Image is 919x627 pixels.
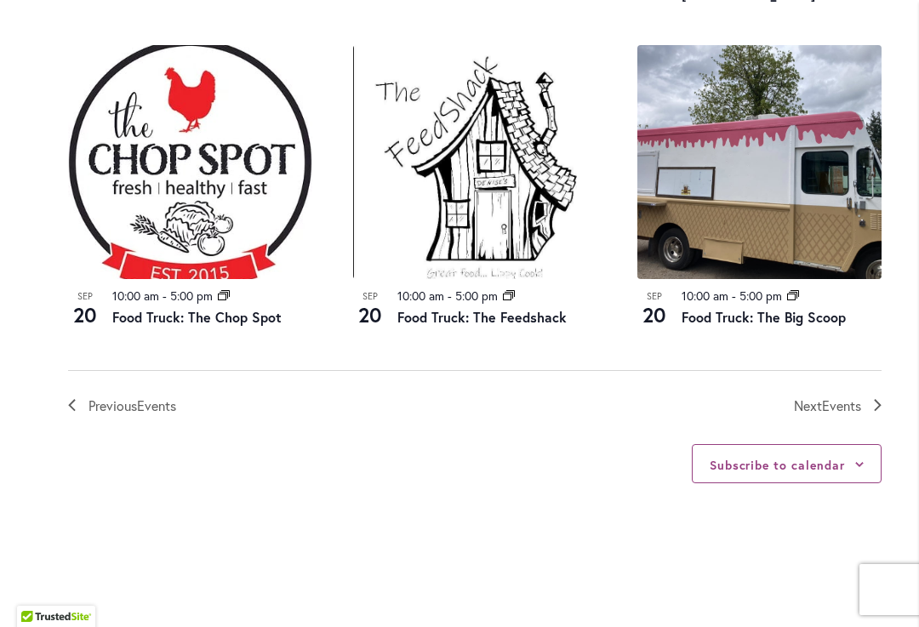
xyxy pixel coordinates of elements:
span: - [163,288,167,304]
span: Sep [68,289,102,304]
span: Sep [637,289,671,304]
a: Food Truck: The Big Scoop [682,308,846,326]
a: Next Events [794,395,882,417]
time: 10:00 am [682,288,728,304]
span: Events [137,396,176,414]
time: 5:00 pm [455,288,498,304]
time: 10:00 am [397,288,444,304]
a: Food Truck: The Feedshack [397,308,567,326]
span: 20 [68,300,102,329]
img: Food Truck: The Big Scoop [637,45,882,279]
span: Sep [353,289,387,304]
span: Events [822,396,861,414]
img: The Feedshack [353,45,597,279]
span: 20 [637,300,671,329]
button: Subscribe to calendar [710,457,845,473]
iframe: Launch Accessibility Center [13,567,60,614]
span: - [448,288,452,304]
time: 5:00 pm [739,288,782,304]
time: 5:00 pm [170,288,213,304]
time: 10:00 am [112,288,159,304]
span: 20 [353,300,387,329]
span: Previous [88,395,176,417]
span: - [732,288,736,304]
span: Next [794,395,861,417]
img: THE CHOP SPOT PDX – Food Truck [68,45,312,279]
a: Previous Events [68,395,176,417]
a: Food Truck: The Chop Spot [112,308,282,326]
